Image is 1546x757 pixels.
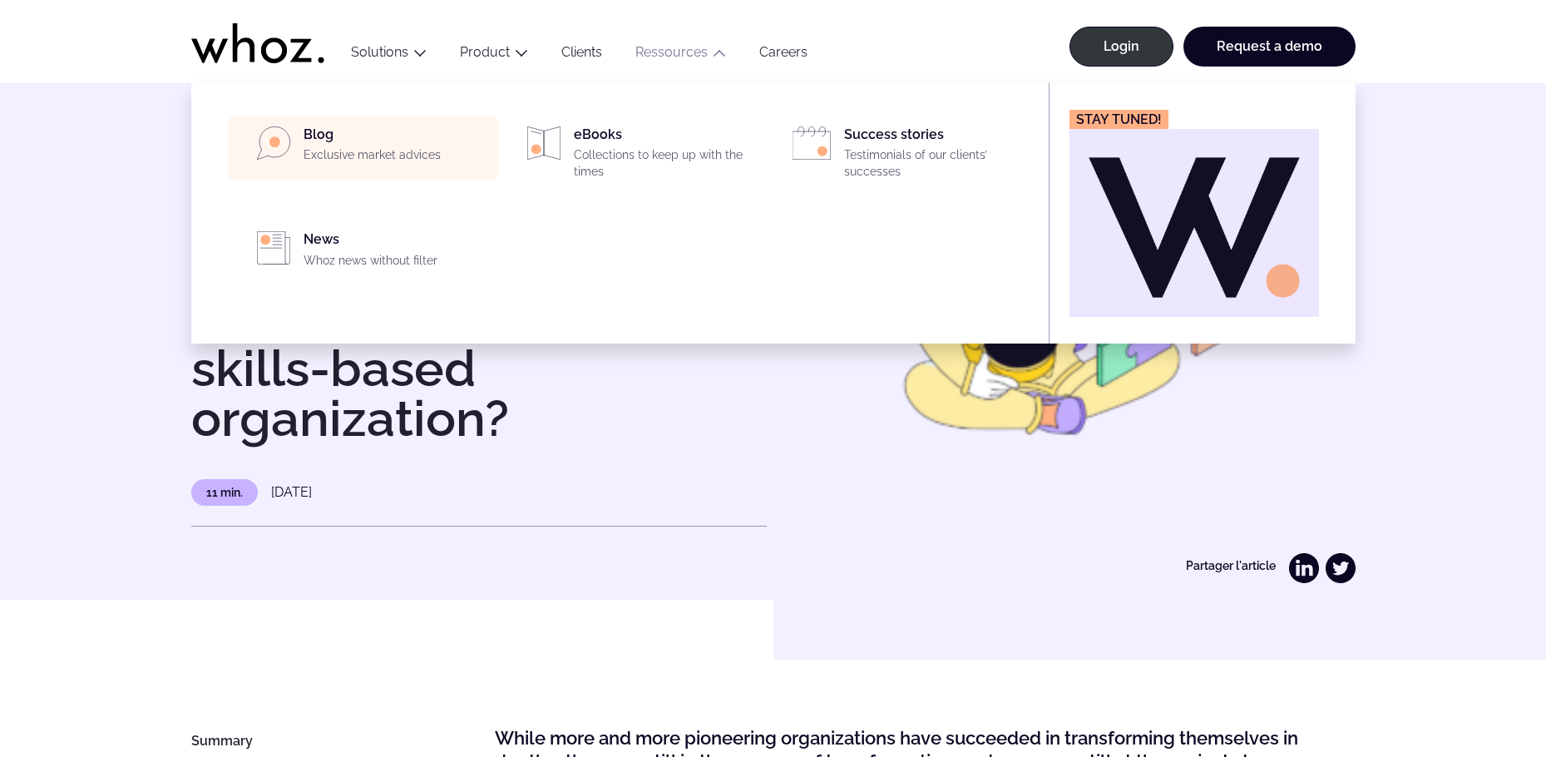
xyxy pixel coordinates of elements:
img: PICTO_PRESSE-ET-ACTUALITE-1.svg [257,231,290,265]
button: Ressources [619,44,743,67]
button: Solutions [334,44,443,67]
img: PICTO_BLOG.svg [257,126,290,160]
p: Whoz news without filter [304,253,488,270]
h4: Summary [191,734,478,749]
a: Ressources [635,44,708,60]
p: 11 min. [191,479,258,506]
img: PICTO_LIVRES.svg [527,126,561,160]
a: eBooksCollections to keep up with the times [508,126,758,186]
a: Login [1069,27,1173,67]
p: Exclusive market advices [304,147,488,164]
p: Partager l'article [1186,557,1276,575]
div: Success stories [844,126,1029,186]
a: Careers [743,44,824,67]
iframe: Chatbot [1436,647,1523,734]
div: News [304,231,488,275]
figcaption: Stay tuned! [1069,110,1168,129]
p: Collections to keep up with the times [574,147,758,180]
a: Success storiesTestimonials of our clients’ successes [778,126,1029,186]
div: Blog [304,126,488,170]
a: Request a demo [1183,27,1356,67]
h1: Why is it urgent to accelerate your transformation to a skills-based organization? [191,194,767,443]
a: NewsWhoz news without filter [238,231,488,275]
a: Clients [545,44,619,67]
img: PICTO_EVENEMENTS.svg [793,126,831,160]
a: Product [460,44,510,60]
button: Product [443,44,545,67]
p: Testimonials of our clients’ successes [844,147,1029,180]
a: Stay tuned! [1069,110,1319,317]
time: [DATE] [271,484,312,500]
a: BlogExclusive market advices [238,126,488,170]
div: eBooks [574,126,758,186]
